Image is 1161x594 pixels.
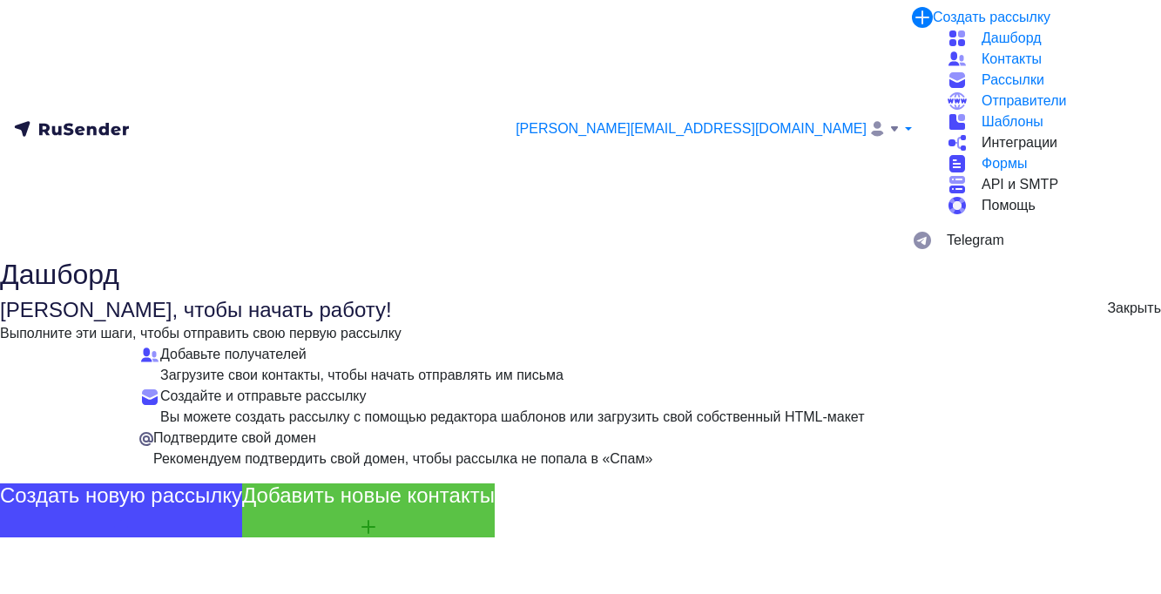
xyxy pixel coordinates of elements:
a: Дашборд [947,28,1147,49]
span: [PERSON_NAME][EMAIL_ADDRESS][DOMAIN_NAME] [516,118,867,139]
a: [PERSON_NAME][EMAIL_ADDRESS][DOMAIN_NAME] [516,118,912,140]
span: Дашборд [982,28,1042,49]
a: Отправители [947,91,1147,111]
span: Интеграции [982,132,1057,153]
div: Закрыть [1107,298,1161,323]
div: Подтвердите свой домен [153,428,652,449]
h4: Добавить новые контакты [242,483,495,509]
a: Контакты [947,49,1147,70]
a: Формы [947,153,1147,174]
div: Загрузите свои контакты, чтобы начать отправлять им письма [160,365,564,386]
div: Создайте и отправьте рассылку [160,386,865,407]
a: Рассылки [947,70,1147,91]
span: Контакты [982,49,1042,70]
span: Шаблоны [982,111,1043,132]
span: API и SMTP [982,174,1058,195]
div: Рекомендуем подтвердить свой домен, чтобы рассылка не попала в «Спам» [153,449,652,469]
a: Шаблоны [947,111,1147,132]
div: Создать рассылку [933,7,1050,28]
span: Отправители [982,91,1066,111]
span: Помощь [982,195,1036,216]
span: Рассылки [982,70,1044,91]
span: Telegram [947,230,1004,251]
div: Добавьте получателей [160,344,564,365]
div: Вы можете создать рассылку с помощью редактора шаблонов или загрузить свой собственный HTML-макет [160,407,865,428]
span: Формы [982,153,1027,174]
